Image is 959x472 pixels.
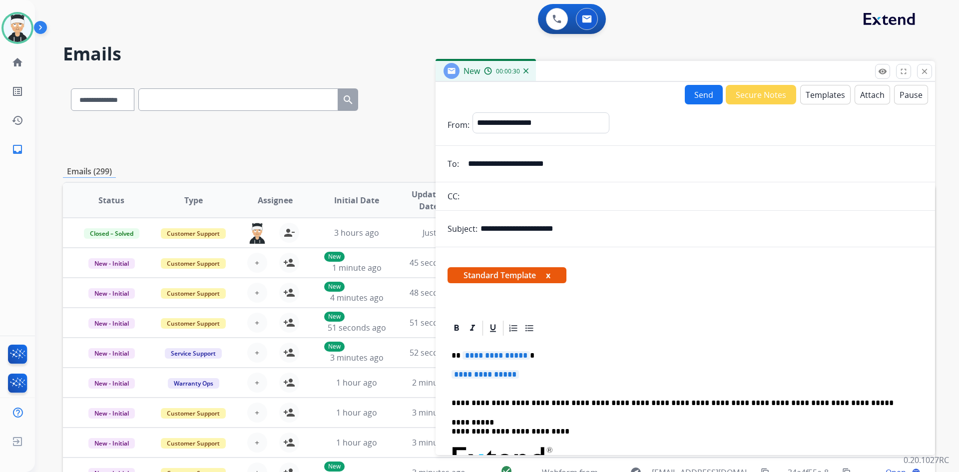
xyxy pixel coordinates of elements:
[855,85,890,104] button: Attach
[283,287,295,299] mat-icon: person_add
[546,269,550,281] button: x
[255,407,259,419] span: +
[63,44,935,64] h2: Emails
[88,378,135,389] span: New - Initial
[410,317,468,328] span: 51 seconds ago
[255,437,259,449] span: +
[161,288,226,299] span: Customer Support
[410,257,468,268] span: 45 seconds ago
[161,408,226,419] span: Customer Support
[283,347,295,359] mat-icon: person_add
[161,318,226,329] span: Customer Support
[11,56,23,68] mat-icon: home
[63,165,116,178] p: Emails (299)
[247,343,267,363] button: +
[324,462,345,472] p: New
[11,85,23,97] mat-icon: list_alt
[247,223,267,244] img: agent-avatar
[247,253,267,273] button: +
[255,257,259,269] span: +
[412,407,466,418] span: 3 minutes ago
[412,377,466,388] span: 2 minutes ago
[894,85,928,104] button: Pause
[423,227,455,238] span: Just now
[11,114,23,126] mat-icon: history
[247,403,267,423] button: +
[283,227,295,239] mat-icon: person_remove
[800,85,851,104] button: Templates
[255,317,259,329] span: +
[98,194,124,206] span: Status
[464,65,480,76] span: New
[247,313,267,333] button: +
[88,408,135,419] span: New - Initial
[165,348,222,359] span: Service Support
[324,342,345,352] p: New
[161,258,226,269] span: Customer Support
[88,438,135,449] span: New - Initial
[88,258,135,269] span: New - Initial
[334,194,379,206] span: Initial Date
[324,312,345,322] p: New
[336,437,377,448] span: 1 hour ago
[3,14,31,42] img: avatar
[465,321,480,336] div: Italic
[485,321,500,336] div: Underline
[342,94,354,106] mat-icon: search
[84,228,139,239] span: Closed – Solved
[410,287,468,298] span: 48 seconds ago
[330,292,384,303] span: 4 minutes ago
[324,282,345,292] p: New
[406,188,452,212] span: Updated Date
[283,437,295,449] mat-icon: person_add
[184,194,203,206] span: Type
[11,143,23,155] mat-icon: inbox
[88,288,135,299] span: New - Initial
[448,267,566,283] span: Standard Template
[247,373,267,393] button: +
[88,318,135,329] span: New - Initial
[332,262,382,273] span: 1 minute ago
[161,438,226,449] span: Customer Support
[449,321,464,336] div: Bold
[334,227,379,238] span: 3 hours ago
[258,194,293,206] span: Assignee
[726,85,796,104] button: Secure Notes
[412,437,466,448] span: 3 minutes ago
[448,158,459,170] p: To:
[283,377,295,389] mat-icon: person_add
[255,347,259,359] span: +
[904,454,949,466] p: 0.20.1027RC
[920,67,929,76] mat-icon: close
[878,67,887,76] mat-icon: remove_red_eye
[247,283,267,303] button: +
[88,348,135,359] span: New - Initial
[161,228,226,239] span: Customer Support
[448,223,478,235] p: Subject:
[410,347,468,358] span: 52 seconds ago
[506,321,521,336] div: Ordered List
[255,287,259,299] span: +
[283,317,295,329] mat-icon: person_add
[448,119,470,131] p: From:
[283,407,295,419] mat-icon: person_add
[899,67,908,76] mat-icon: fullscreen
[685,85,723,104] button: Send
[448,190,460,202] p: CC:
[328,322,386,333] span: 51 seconds ago
[324,252,345,262] p: New
[336,377,377,388] span: 1 hour ago
[522,321,537,336] div: Bullet List
[255,377,259,389] span: +
[336,407,377,418] span: 1 hour ago
[496,67,520,75] span: 00:00:30
[283,257,295,269] mat-icon: person_add
[330,352,384,363] span: 3 minutes ago
[168,378,219,389] span: Warranty Ops
[247,433,267,453] button: +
